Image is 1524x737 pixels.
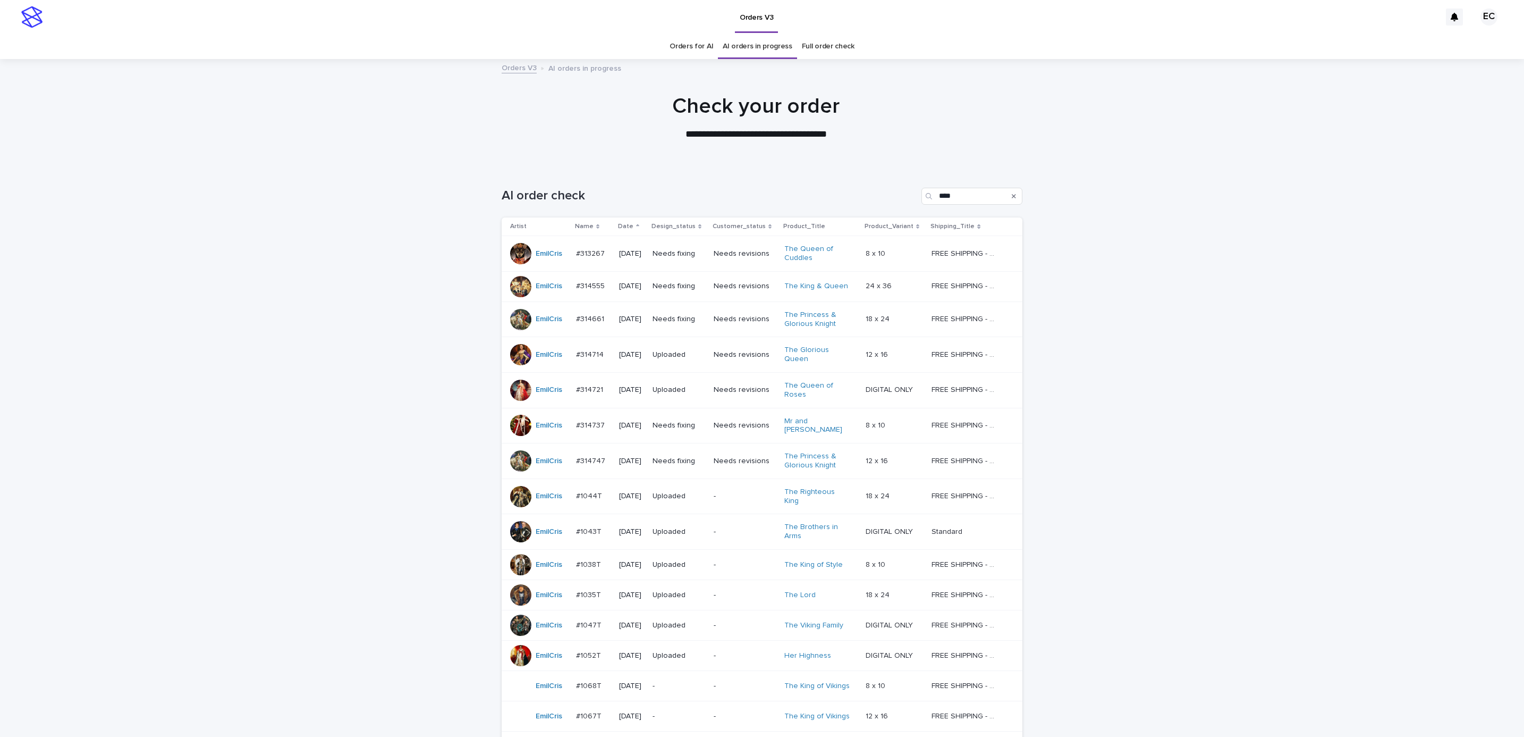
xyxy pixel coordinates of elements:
p: Date [618,221,633,232]
p: 8 x 10 [866,247,887,258]
p: Needs revisions [714,386,776,395]
a: The King & Queen [784,282,848,291]
p: Needs revisions [714,315,776,324]
p: [DATE] [619,591,644,600]
p: Shipping_Title [930,221,975,232]
p: [DATE] [619,527,644,537]
p: #314721 [576,383,605,395]
tr: EmilCris #314714#314714 [DATE]UploadedNeeds revisionsThe Glorious Queen 12 x 1612 x 16 FREE SHIPP... [502,337,1022,373]
p: #1067T [576,710,604,721]
a: EmilCris [536,621,562,630]
p: #1044T [576,490,604,501]
a: Orders for AI [670,34,713,59]
p: #314747 [576,455,607,466]
p: Needs revisions [714,457,776,466]
p: FREE SHIPPING - preview in 1-2 business days, after your approval delivery will take 5-10 b.d. [932,649,1000,660]
p: Needs fixing [653,457,705,466]
h1: AI order check [502,188,917,204]
p: FREE SHIPPING - preview in 1-2 business days, after your approval delivery will take 5-10 b.d. [932,348,1000,359]
p: [DATE] [619,315,644,324]
a: Full order check [802,34,854,59]
p: 18 x 24 [866,589,892,600]
p: Standard [932,525,964,537]
tr: EmilCris #313267#313267 [DATE]Needs fixingNeeds revisionsThe Queen of Cuddles 8 x 108 x 10 FREE S... [502,236,1022,272]
tr: EmilCris #1047T#1047T [DATE]Uploaded-The Viking Family DIGITAL ONLYDIGITAL ONLY FREE SHIPPING - p... [502,610,1022,640]
p: DIGITAL ONLY [866,619,915,630]
p: #314555 [576,280,607,291]
a: EmilCris [536,651,562,660]
a: The King of Vikings [784,682,850,691]
tr: EmilCris #314737#314737 [DATE]Needs fixingNeeds revisionsMr and [PERSON_NAME] 8 x 108 x 10 FREE S... [502,408,1022,443]
p: #1047T [576,619,604,630]
a: The Queen of Roses [784,381,851,399]
p: [DATE] [619,421,644,430]
p: - [714,682,776,691]
p: 18 x 24 [866,490,892,501]
a: Mr and [PERSON_NAME] [784,417,851,435]
p: Product_Title [783,221,825,232]
tr: EmilCris #314747#314747 [DATE]Needs fixingNeeds revisionsThe Princess & Glorious Knight 12 x 1612... [502,443,1022,479]
p: 8 x 10 [866,680,887,691]
a: The Glorious Queen [784,346,851,364]
a: The Queen of Cuddles [784,245,851,263]
p: 8 x 10 [866,558,887,569]
p: - [714,560,776,569]
p: Uploaded [653,651,705,660]
p: FREE SHIPPING - preview in 1-2 business days, after your approval delivery will take 5-10 b.d. [932,710,1000,721]
p: Uploaded [653,350,705,359]
p: #314737 [576,419,607,430]
a: EmilCris [536,421,562,430]
p: FREE SHIPPING - preview in 1-2 business days, after your approval delivery will take 5-10 b.d. [932,619,1000,630]
p: #313267 [576,247,607,258]
p: Needs revisions [714,421,776,430]
p: Name [575,221,594,232]
p: [DATE] [619,682,644,691]
p: FREE SHIPPING - preview in 1-2 business days, after your approval delivery will take 5-10 b.d. [932,419,1000,430]
p: - [653,712,705,721]
p: DIGITAL ONLY [866,649,915,660]
a: The Viking Family [784,621,843,630]
p: [DATE] [619,651,644,660]
p: Design_status [651,221,696,232]
p: FREE SHIPPING - preview in 1-2 business days, after your approval delivery will take 5-10 b.d. [932,247,1000,258]
tr: EmilCris #1067T#1067T [DATE]--The King of Vikings 12 x 1612 x 16 FREE SHIPPING - preview in 1-2 b... [502,701,1022,731]
p: [DATE] [619,457,644,466]
p: Uploaded [653,591,705,600]
p: - [714,492,776,501]
p: Needs fixing [653,421,705,430]
a: The King of Vikings [784,712,850,721]
img: stacker-logo-s-only.png [21,6,43,28]
p: FREE SHIPPING - preview in 1-2 business days, after your approval delivery will take 5-10 b.d. [932,558,1000,569]
p: FREE SHIPPING - preview in 1-2 business days, after your approval delivery will take 5-10 b.d. [932,680,1000,691]
p: 12 x 16 [866,710,890,721]
p: - [714,527,776,537]
p: #1068T [576,680,604,691]
p: AI orders in progress [548,62,621,73]
a: EmilCris [536,315,562,324]
p: #1052T [576,649,603,660]
p: FREE SHIPPING - preview in 1-2 business days, after your approval delivery will take 5-10 b.d. [932,455,1000,466]
a: EmilCris [536,350,562,359]
a: The Brothers in Arms [784,523,851,541]
p: - [653,682,705,691]
tr: EmilCris #314555#314555 [DATE]Needs fixingNeeds revisionsThe King & Queen 24 x 3624 x 36 FREE SHI... [502,271,1022,301]
p: 12 x 16 [866,455,890,466]
tr: EmilCris #314721#314721 [DATE]UploadedNeeds revisionsThe Queen of Roses DIGITAL ONLYDIGITAL ONLY ... [502,372,1022,408]
p: [DATE] [619,712,644,721]
div: EC [1480,9,1497,26]
p: FREE SHIPPING - preview in 1-2 business days, after your approval delivery will take 5-10 b.d. [932,383,1000,395]
a: EmilCris [536,492,562,501]
a: Her Highness [784,651,831,660]
p: 24 x 36 [866,280,894,291]
p: [DATE] [619,386,644,395]
p: FREE SHIPPING - preview in 1-2 business days, after your approval delivery will take 5-10 b.d. [932,280,1000,291]
tr: EmilCris #1035T#1035T [DATE]Uploaded-The Lord 18 x 2418 x 24 FREE SHIPPING - preview in 1-2 busin... [502,580,1022,610]
p: #1035T [576,589,603,600]
p: Needs revisions [714,282,776,291]
p: [DATE] [619,249,644,258]
a: EmilCris [536,712,562,721]
a: Orders V3 [502,61,537,73]
tr: EmilCris #1038T#1038T [DATE]Uploaded-The King of Style 8 x 108 x 10 FREE SHIPPING - preview in 1-... [502,549,1022,580]
p: FREE SHIPPING - preview in 1-2 business days, after your approval delivery will take 5-10 b.d. [932,589,1000,600]
h1: Check your order [496,94,1017,119]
